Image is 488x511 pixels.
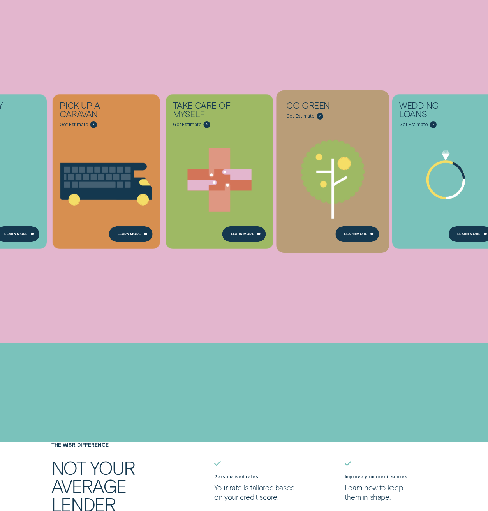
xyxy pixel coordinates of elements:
label: Improve your credit scores [345,474,407,479]
div: Wedding Loans [399,101,468,121]
div: Pick up a caravan [60,101,128,121]
h4: The Wisr Difference [51,442,176,448]
label: Personalised rates [214,474,258,479]
span: Get Estimate [173,122,202,128]
span: Get Estimate [286,113,315,119]
a: Pick up a caravan - Learn more [53,94,160,245]
a: Learn More [109,226,153,242]
a: Learn more [222,226,266,242]
a: Go green - Learn more [279,94,386,245]
span: Get Estimate [399,122,428,128]
a: Learn more [335,226,379,242]
div: Go green [286,101,355,113]
p: Learn how to keep them in shape. [345,483,437,502]
span: Get Estimate [60,122,88,128]
p: Your rate is tailored based on your credit score. [214,483,306,502]
a: Take care of myself - Learn more [166,94,273,245]
div: Take care of myself [173,101,241,121]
